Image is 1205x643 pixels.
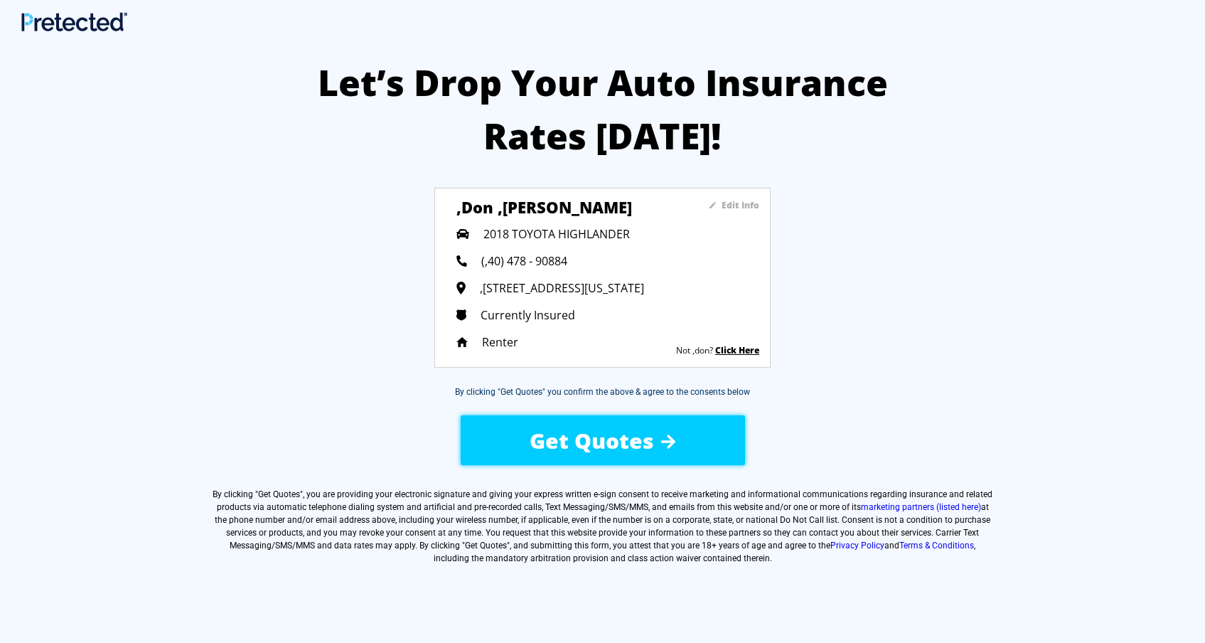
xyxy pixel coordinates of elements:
span: Get Quotes [530,426,654,455]
sapn: Edit Info [722,199,759,211]
span: 2018 TOYOTA HIGHLANDER [483,226,630,242]
span: Get Quotes [258,489,300,499]
sapn: Not ,don? [676,344,713,356]
a: Click Here [715,344,759,356]
h3: ,don ,[PERSON_NAME] [456,196,666,218]
img: Main Logo [21,12,127,31]
h2: Let’s Drop Your Auto Insurance Rates [DATE]! [304,56,901,163]
span: (,40) 478 - 90884 [481,253,567,269]
button: Get Quotes [461,415,745,465]
a: Privacy Policy [830,541,884,551]
a: Terms & Conditions [899,541,974,551]
a: marketing partners (listed here) [861,502,981,512]
div: By clicking "Get Quotes" you confirm the above & agree to the consents below [455,386,750,398]
span: Renter [482,334,518,350]
label: By clicking " ", you are providing your electronic signature and giving your express written e-si... [212,488,994,565]
span: ,[STREET_ADDRESS][US_STATE] [480,280,644,296]
span: Currently Insured [481,307,575,323]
